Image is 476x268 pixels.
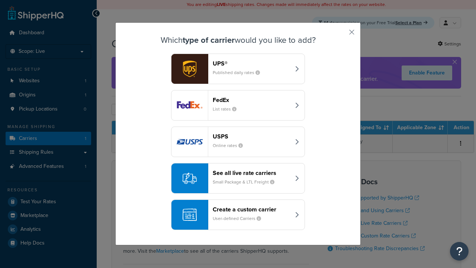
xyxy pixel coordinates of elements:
img: icon-carrier-liverate-becf4550.svg [183,171,197,185]
button: Create a custom carrierUser-defined Carriers [171,200,305,230]
img: icon-carrier-custom-c93b8a24.svg [183,208,197,222]
button: fedEx logoFedExList rates [171,90,305,121]
header: FedEx [213,96,290,103]
img: usps logo [171,127,208,157]
header: See all live rate carriers [213,169,290,176]
button: Open Resource Center [450,242,469,261]
small: User-defined Carriers [213,215,267,222]
button: ups logoUPS®Published daily rates [171,54,305,84]
small: Small Package & LTL Freight [213,179,280,185]
strong: type of carrier [183,34,235,46]
header: UPS® [213,60,290,67]
button: usps logoUSPSOnline rates [171,127,305,157]
header: Create a custom carrier [213,206,290,213]
small: Published daily rates [213,69,266,76]
header: USPS [213,133,290,140]
small: List rates [213,106,242,112]
img: fedEx logo [171,90,208,120]
button: See all live rate carriersSmall Package & LTL Freight [171,163,305,194]
small: Online rates [213,142,249,149]
img: ups logo [171,54,208,84]
h3: Which would you like to add? [134,36,342,45]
